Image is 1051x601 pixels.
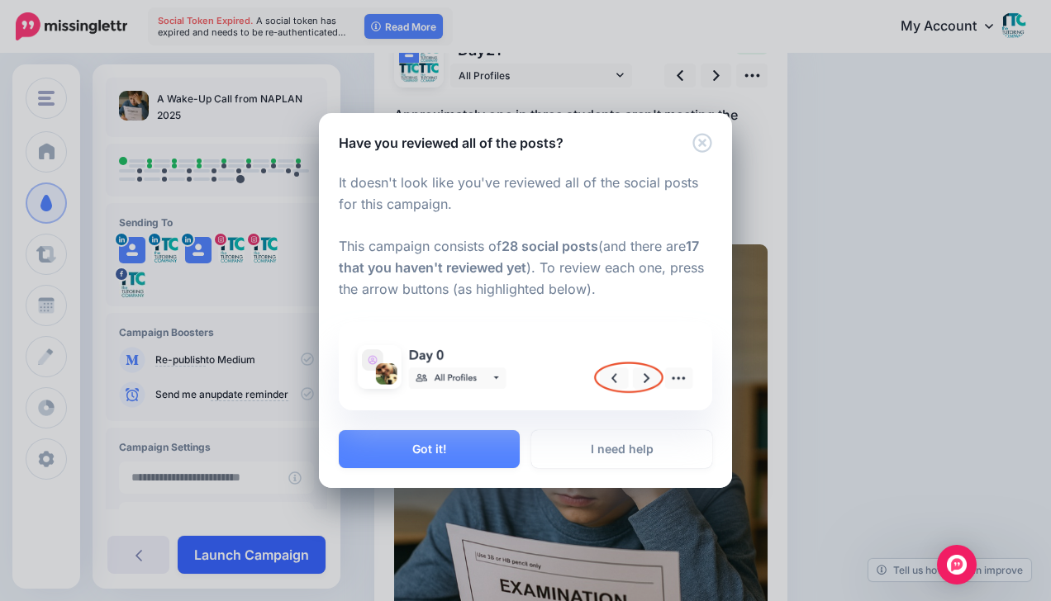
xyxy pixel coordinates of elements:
[349,332,702,400] img: campaign-review-cycle-through-posts.png
[339,133,564,153] h5: Have you reviewed all of the posts?
[339,430,520,468] button: Got it!
[692,133,712,154] button: Close
[502,238,598,254] b: 28 social posts
[531,430,712,468] a: I need help
[339,173,712,322] p: It doesn't look like you've reviewed all of the social posts for this campaign. This campaign con...
[937,545,977,584] div: Open Intercom Messenger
